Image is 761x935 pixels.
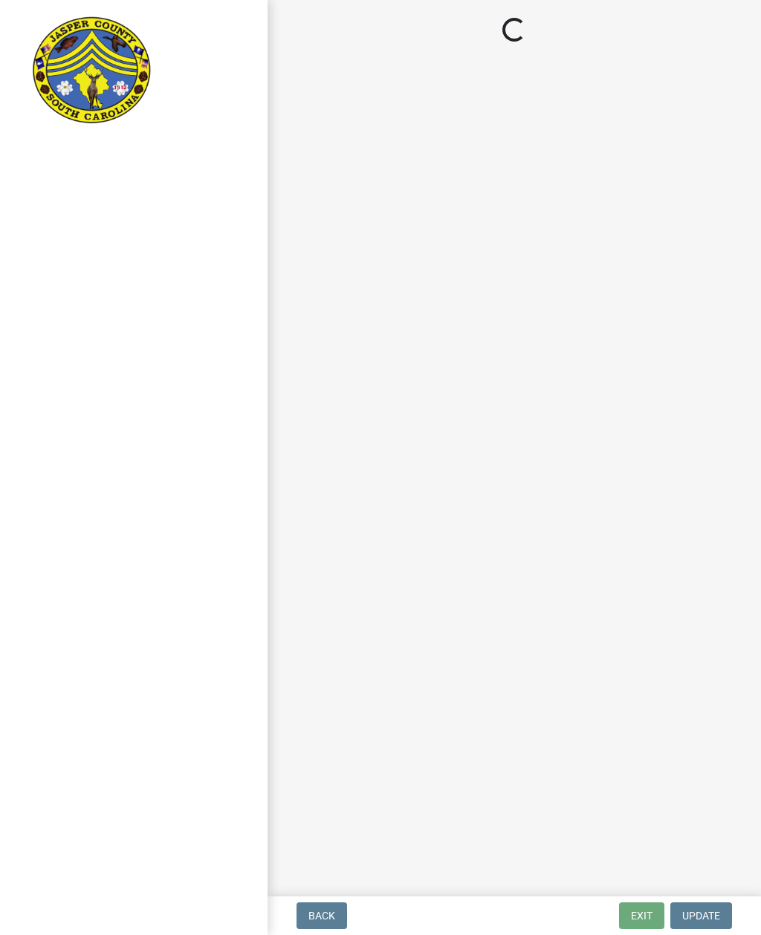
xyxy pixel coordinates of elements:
[619,902,664,929] button: Exit
[308,910,335,922] span: Back
[670,902,732,929] button: Update
[30,16,154,127] img: Jasper County, South Carolina
[297,902,347,929] button: Back
[682,910,720,922] span: Update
